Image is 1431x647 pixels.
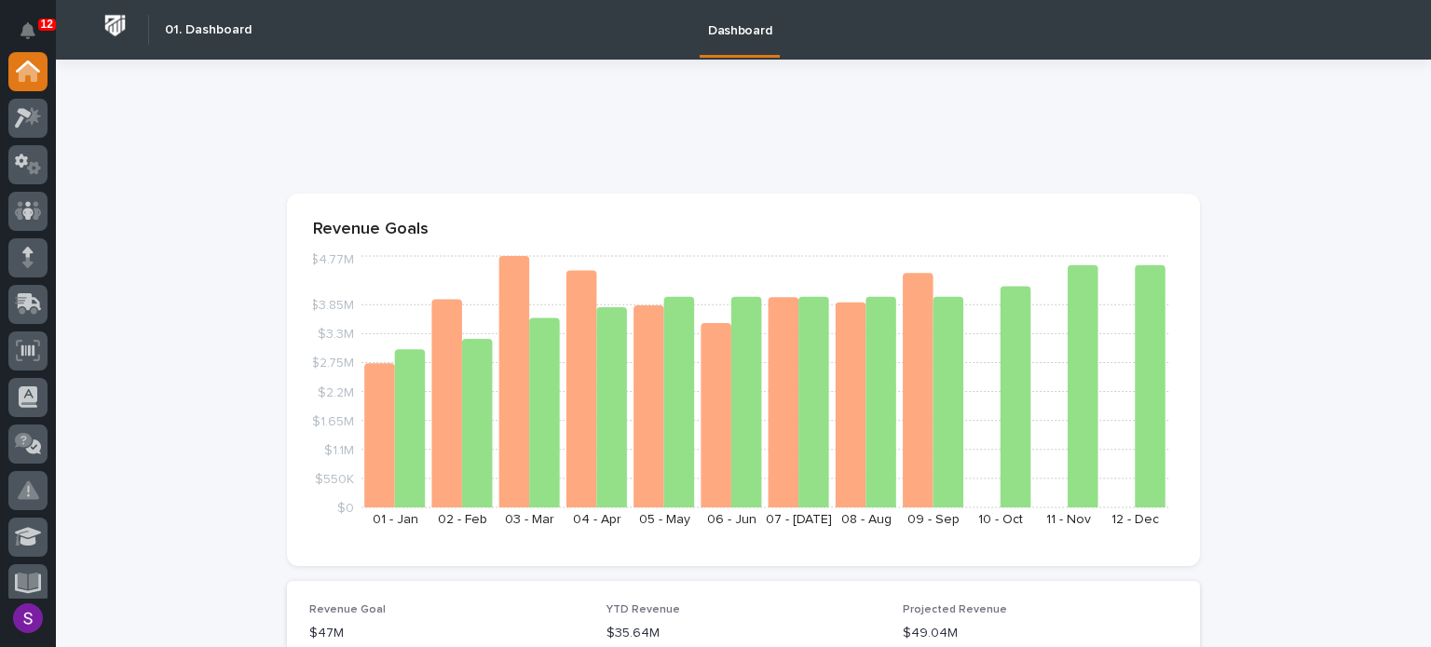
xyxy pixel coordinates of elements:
[707,513,756,526] text: 06 - Jun
[1111,513,1159,526] text: 12 - Dec
[313,220,1174,240] p: Revenue Goals
[373,513,418,526] text: 01 - Jan
[606,624,881,643] p: $35.64M
[310,253,354,266] tspan: $4.77M
[311,357,354,370] tspan: $2.75M
[41,18,53,31] p: 12
[903,624,1178,643] p: $49.04M
[309,604,386,615] span: Revenue Goal
[505,513,554,526] text: 03 - Mar
[841,513,892,526] text: 08 - Aug
[312,414,354,427] tspan: $1.65M
[606,604,680,615] span: YTD Revenue
[98,8,132,43] img: Workspace Logo
[438,513,487,526] text: 02 - Feb
[978,513,1023,526] text: 10 - Oct
[309,624,584,643] p: $47M
[903,604,1007,615] span: Projected Revenue
[318,385,354,398] tspan: $2.2M
[8,599,48,638] button: users-avatar
[337,502,354,515] tspan: $0
[165,22,252,38] h2: 01. Dashboard
[573,513,621,526] text: 04 - Apr
[639,513,690,526] text: 05 - May
[1046,513,1091,526] text: 11 - Nov
[318,328,354,341] tspan: $3.3M
[766,513,832,526] text: 07 - [DATE]
[23,22,48,52] div: Notifications12
[8,11,48,50] button: Notifications
[907,513,960,526] text: 09 - Sep
[310,299,354,312] tspan: $3.85M
[315,472,354,485] tspan: $550K
[324,443,354,456] tspan: $1.1M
